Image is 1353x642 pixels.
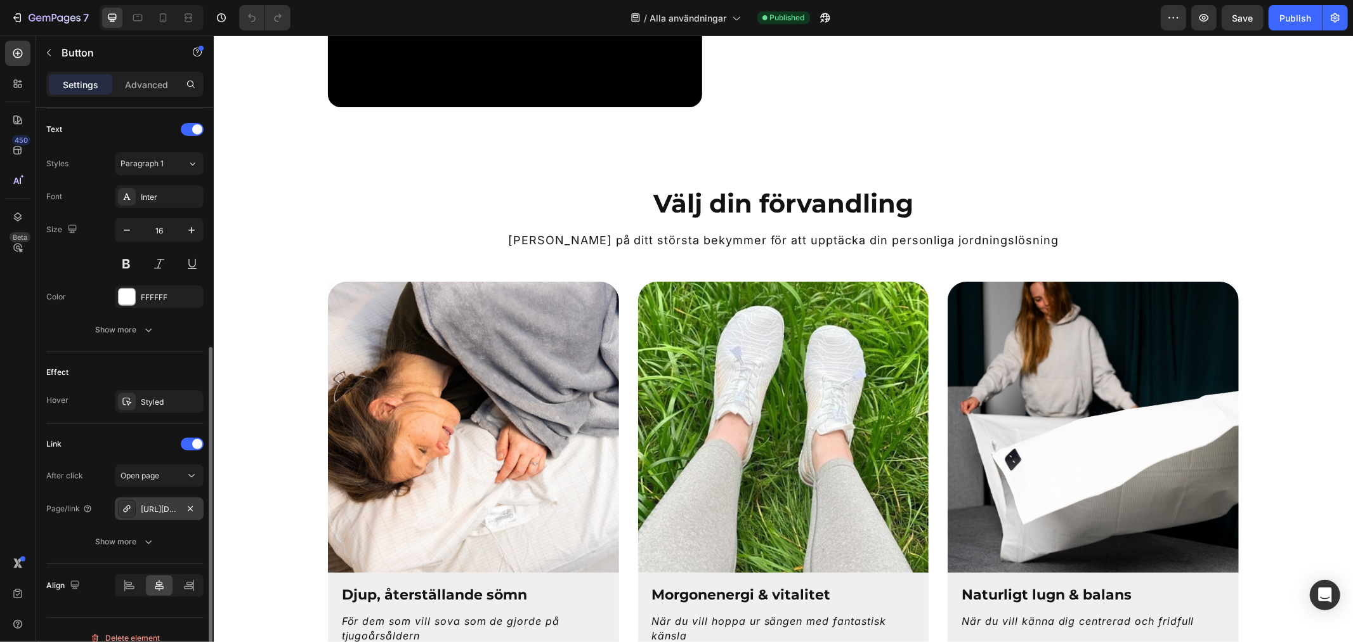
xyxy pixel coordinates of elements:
div: Beta [10,232,30,242]
div: After click [46,470,83,481]
img: gempages_569495292001387541-a5da891f-ffd3-40b5-bcc7-acbadb0c2feb.jpg [734,246,1025,537]
span: Open page [121,471,159,480]
div: 450 [12,135,30,145]
p: När du vill känna dig centrerad och fridfull [748,579,1011,593]
p: För dem som vill sova som de gjorde på tjugoårsåldern [128,579,391,608]
img: gempages_569495292001387541-95f5c02e-1b4b-4e43-b45b-5e8d32586004.jpg [424,246,716,537]
div: Hover [46,395,69,406]
div: Color [46,291,66,303]
h2: Naturligt lugn & balans [747,550,1012,571]
div: Show more [96,324,155,336]
div: Show more [96,535,155,548]
div: Open Intercom Messenger [1310,580,1340,610]
p: Settings [63,78,98,91]
span: Alla användningar [650,11,727,25]
button: Publish [1269,5,1322,30]
p: Advanced [125,78,168,91]
button: Open page [115,464,204,487]
div: Page/link [46,503,93,514]
div: Align [46,577,82,594]
div: Publish [1279,11,1311,25]
span: Paragraph 1 [121,158,164,169]
p: Button [62,45,169,60]
button: Show more [46,530,204,553]
p: När du vill hoppa ur sängen med fantastisk känsla [438,579,702,608]
div: Size [46,221,80,239]
button: Paragraph 1 [115,152,204,175]
span: Save [1232,13,1253,23]
div: Undo/Redo [239,5,291,30]
div: Effect [46,367,69,378]
div: Inter [141,192,200,203]
p: 7 [83,10,89,25]
span: Published [770,12,805,23]
div: Link [46,438,62,450]
div: Font [46,191,62,202]
button: 7 [5,5,95,30]
div: Styles [46,158,69,169]
div: FFFFFF [141,292,200,303]
div: Styled [141,396,200,408]
button: Show more [46,318,204,341]
div: [URL][DOMAIN_NAME] [141,504,178,515]
span: / [644,11,648,25]
iframe: Design area [214,36,1353,642]
div: Text [46,124,62,135]
h2: Morgonenergi & vitalitet [437,550,703,571]
button: Save [1222,5,1264,30]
